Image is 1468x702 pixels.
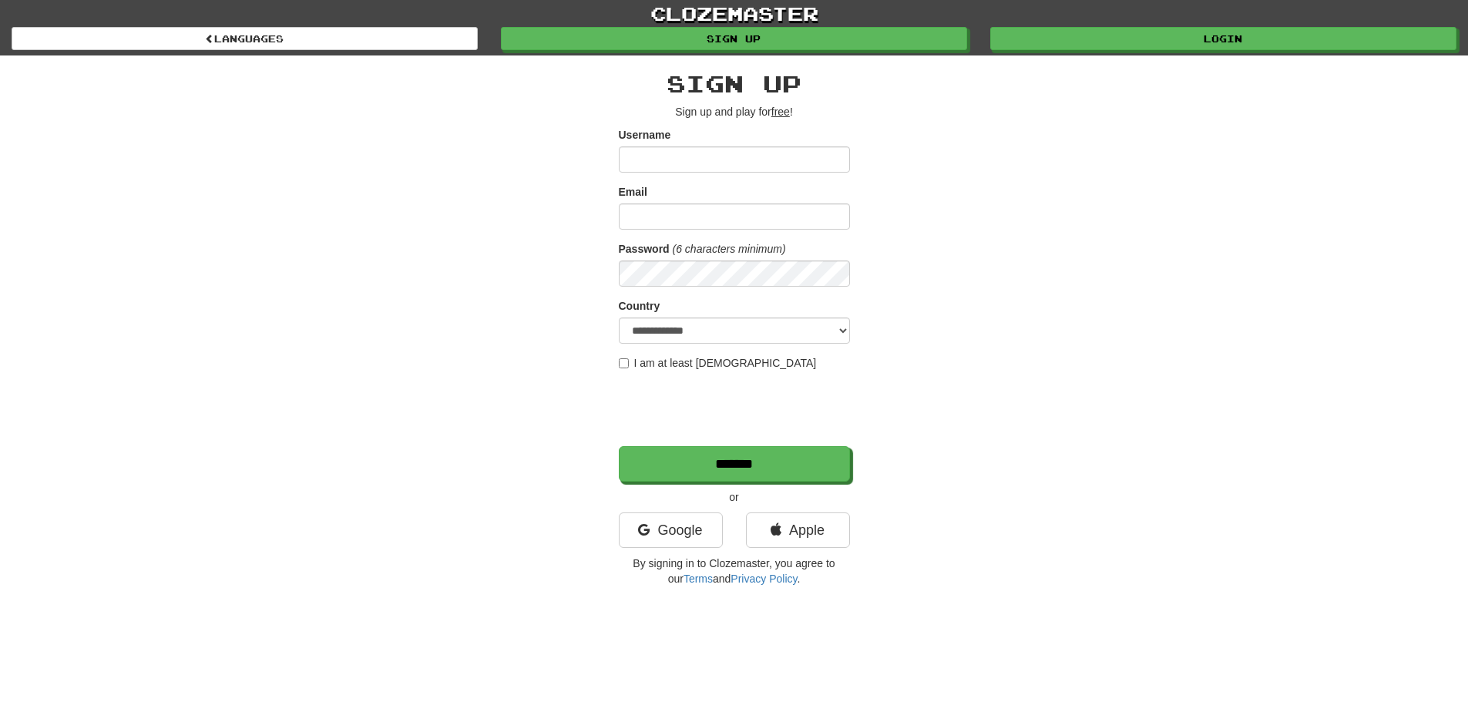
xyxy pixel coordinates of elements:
[619,298,660,314] label: Country
[619,556,850,586] p: By signing in to Clozemaster, you agree to our and .
[619,71,850,96] h2: Sign up
[619,358,629,368] input: I am at least [DEMOGRAPHIC_DATA]
[619,241,670,257] label: Password
[619,489,850,505] p: or
[501,27,967,50] a: Sign up
[673,243,786,255] em: (6 characters minimum)
[619,104,850,119] p: Sign up and play for !
[12,27,478,50] a: Languages
[619,378,853,438] iframe: reCAPTCHA
[619,512,723,548] a: Google
[990,27,1456,50] a: Login
[619,127,671,143] label: Username
[684,573,713,585] a: Terms
[619,355,817,371] label: I am at least [DEMOGRAPHIC_DATA]
[731,573,797,585] a: Privacy Policy
[746,512,850,548] a: Apple
[771,106,790,118] u: free
[619,184,647,200] label: Email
